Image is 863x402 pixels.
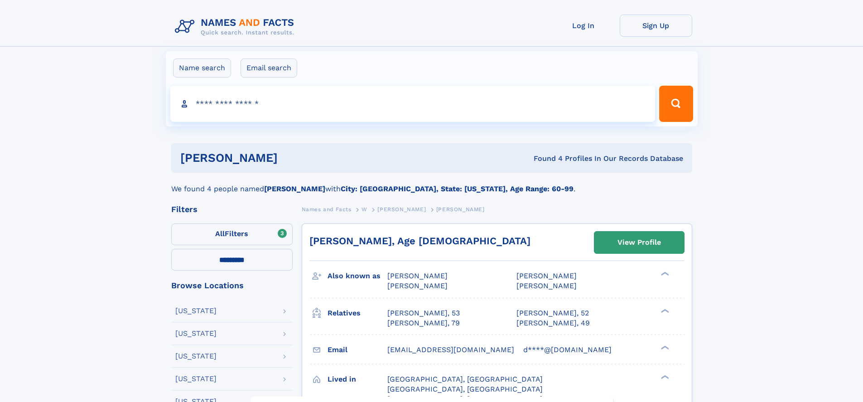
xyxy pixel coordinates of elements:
[171,281,293,290] div: Browse Locations
[171,15,302,39] img: Logo Names and Facts
[302,203,352,215] a: Names and Facts
[516,281,577,290] span: [PERSON_NAME]
[387,308,460,318] a: [PERSON_NAME], 53
[309,235,530,247] a: [PERSON_NAME], Age [DEMOGRAPHIC_DATA]
[387,281,448,290] span: [PERSON_NAME]
[405,154,683,164] div: Found 4 Profiles In Our Records Database
[516,271,577,280] span: [PERSON_NAME]
[387,375,543,383] span: [GEOGRAPHIC_DATA], [GEOGRAPHIC_DATA]
[170,86,656,122] input: search input
[436,206,485,213] span: [PERSON_NAME]
[175,307,217,315] div: [US_STATE]
[328,372,387,387] h3: Lived in
[516,308,589,318] a: [PERSON_NAME], 52
[264,184,325,193] b: [PERSON_NAME]
[387,318,460,328] a: [PERSON_NAME], 79
[617,232,661,253] div: View Profile
[377,206,426,213] span: [PERSON_NAME]
[516,318,590,328] a: [PERSON_NAME], 49
[362,203,367,215] a: W
[377,203,426,215] a: [PERSON_NAME]
[594,232,684,253] a: View Profile
[175,375,217,383] div: [US_STATE]
[328,305,387,321] h3: Relatives
[328,342,387,358] h3: Email
[171,173,692,194] div: We found 4 people named with .
[175,330,217,337] div: [US_STATE]
[341,184,574,193] b: City: [GEOGRAPHIC_DATA], State: [US_STATE], Age Range: 60-99
[659,271,670,277] div: ❯
[547,15,620,37] a: Log In
[173,58,231,77] label: Name search
[362,206,367,213] span: W
[180,152,406,164] h1: [PERSON_NAME]
[659,374,670,380] div: ❯
[620,15,692,37] a: Sign Up
[659,308,670,314] div: ❯
[241,58,297,77] label: Email search
[175,353,217,360] div: [US_STATE]
[387,385,543,393] span: [GEOGRAPHIC_DATA], [GEOGRAPHIC_DATA]
[659,86,693,122] button: Search Button
[328,268,387,284] h3: Also known as
[659,344,670,350] div: ❯
[171,205,293,213] div: Filters
[387,271,448,280] span: [PERSON_NAME]
[387,345,514,354] span: [EMAIL_ADDRESS][DOMAIN_NAME]
[171,223,293,245] label: Filters
[215,229,225,238] span: All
